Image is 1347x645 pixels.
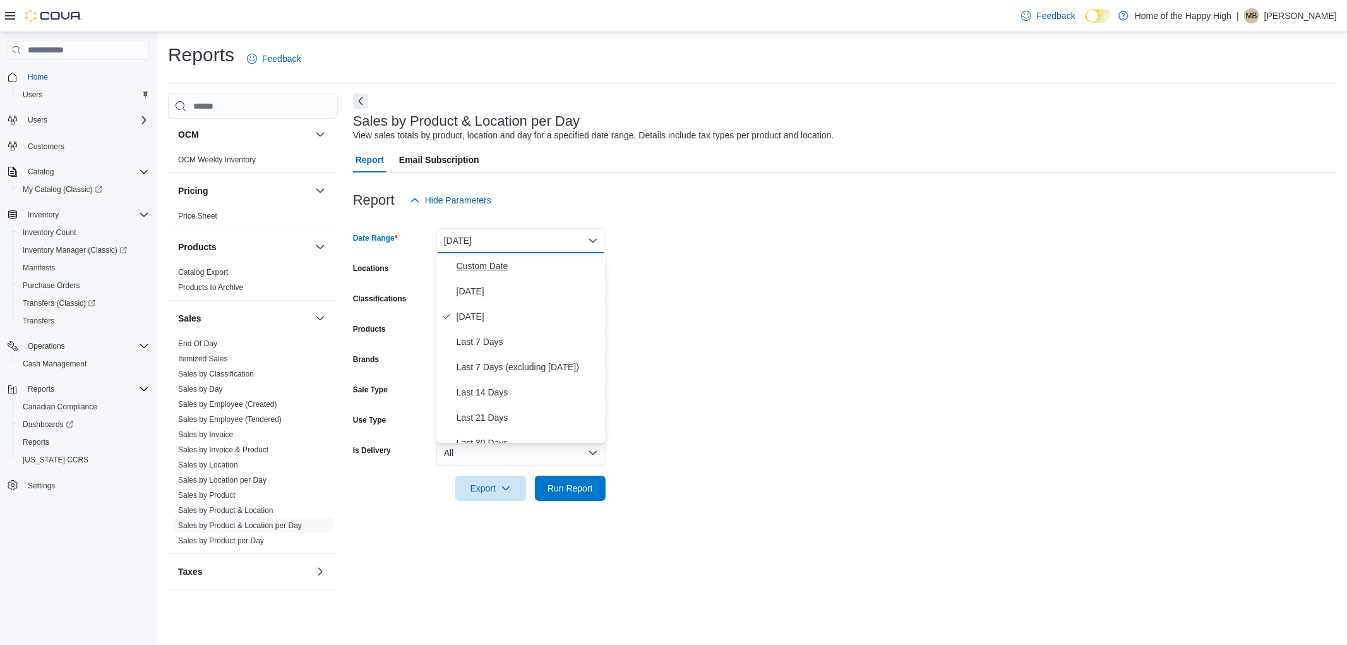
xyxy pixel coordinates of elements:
span: Last 14 Days [457,385,601,400]
h3: Products [178,241,217,253]
a: Inventory Manager (Classic) [13,241,154,259]
a: Cash Management [18,356,92,371]
a: Itemized Sales [178,354,228,363]
button: Transfers [13,312,154,330]
button: Inventory [23,207,64,222]
span: Feedback [262,52,301,65]
span: Sales by Product & Location [178,505,273,515]
a: Sales by Classification [178,370,254,378]
span: Sales by Product [178,490,236,500]
button: Users [23,112,52,128]
a: Catalog Export [178,268,228,277]
button: OCM [313,127,328,142]
span: Settings [28,481,55,491]
a: End Of Day [178,339,217,348]
button: Pricing [178,184,310,197]
a: Purchase Orders [18,278,85,293]
span: Hide Parameters [425,194,491,207]
span: Price Sheet [178,211,217,221]
a: Home [23,69,53,85]
span: Dashboards [18,417,149,432]
div: OCM [168,152,338,172]
a: Sales by Product [178,491,236,500]
button: Reports [23,382,59,397]
a: Transfers (Classic) [13,294,154,312]
p: [PERSON_NAME] [1264,8,1337,23]
h1: Reports [168,42,234,68]
a: Reports [18,435,54,450]
span: Users [23,112,149,128]
button: Taxes [313,564,328,579]
span: Washington CCRS [18,452,149,467]
span: Purchase Orders [18,278,149,293]
span: Customers [28,142,64,152]
a: Transfers (Classic) [18,296,100,311]
span: MB [1246,8,1257,23]
a: Customers [23,139,69,154]
button: Users [13,86,154,104]
a: Sales by Product & Location per Day [178,521,302,530]
button: Operations [23,339,70,354]
h3: Report [353,193,395,208]
button: Run Report [535,476,606,501]
a: Sales by Employee (Tendered) [178,415,282,424]
button: Pricing [313,183,328,198]
a: Users [18,87,47,102]
a: Feedback [242,46,306,71]
span: Transfers [18,313,149,329]
label: Use Type [353,415,386,425]
h3: Pricing [178,184,208,197]
button: [DATE] [436,228,606,253]
button: [US_STATE] CCRS [13,451,154,469]
a: Sales by Employee (Created) [178,400,277,409]
span: Sales by Employee (Tendered) [178,414,282,425]
p: Home of the Happy High [1135,8,1231,23]
a: My Catalog (Classic) [13,181,154,198]
button: Products [178,241,310,253]
a: Inventory Count [18,225,81,240]
a: Canadian Compliance [18,399,102,414]
span: Sales by Product per Day [178,536,264,546]
span: Cash Management [23,359,87,369]
span: Sales by Product & Location per Day [178,521,302,531]
button: Taxes [178,565,310,578]
span: Settings [23,478,149,493]
button: Manifests [13,259,154,277]
span: Home [23,69,149,85]
span: Itemized Sales [178,354,228,364]
span: Custom Date [457,258,601,274]
span: Reports [23,437,49,447]
span: Users [18,87,149,102]
a: Manifests [18,260,60,275]
h3: Sales [178,312,201,325]
a: OCM Weekly Inventory [178,155,256,164]
div: View sales totals by product, location and day for a specified date range. Details include tax ty... [353,129,834,142]
div: Pricing [168,208,338,229]
button: Users [3,111,154,129]
button: All [436,440,606,466]
span: Email Subscription [399,147,479,172]
span: Export [463,476,518,501]
span: Purchase Orders [23,280,80,291]
a: [US_STATE] CCRS [18,452,93,467]
span: Catalog [23,164,149,179]
a: Sales by Invoice & Product [178,445,268,454]
button: Sales [178,312,310,325]
span: Products to Archive [178,282,243,292]
p: | [1236,8,1239,23]
span: Inventory [23,207,149,222]
span: Inventory Count [18,225,149,240]
span: End Of Day [178,339,217,349]
a: Feedback [1016,3,1080,28]
span: Last 21 Days [457,410,601,425]
span: Users [23,90,42,100]
input: Dark Mode [1086,9,1112,23]
span: Sales by Invoice [178,430,233,440]
h3: Sales by Product & Location per Day [353,114,580,129]
h3: OCM [178,128,199,141]
button: Operations [3,337,154,355]
span: Inventory [28,210,59,220]
a: Sales by Product & Location [178,506,273,515]
span: Last 30 Days [457,435,601,450]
